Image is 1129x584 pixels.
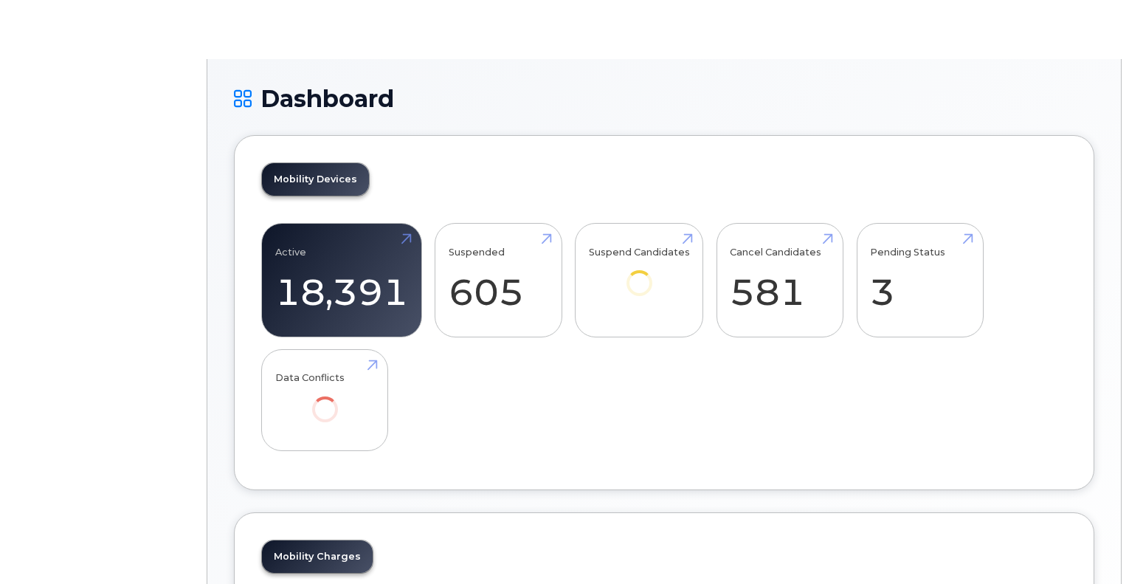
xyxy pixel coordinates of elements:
a: Mobility Devices [262,163,369,196]
a: Cancel Candidates 581 [730,232,829,329]
a: Active 18,391 [275,232,408,329]
a: Suspended 605 [449,232,548,329]
a: Mobility Charges [262,540,373,573]
a: Data Conflicts [275,357,375,442]
a: Pending Status 3 [870,232,970,329]
a: Suspend Candidates [589,232,690,317]
h1: Dashboard [234,86,1094,111]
